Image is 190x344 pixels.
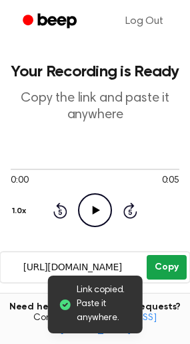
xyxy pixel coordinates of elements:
[13,9,89,35] a: Beep
[11,64,179,80] h1: Your Recording is Ready
[162,174,179,188] span: 0:05
[60,313,157,335] a: [EMAIL_ADDRESS][DOMAIN_NAME]
[112,5,177,37] a: Log Out
[8,313,182,336] span: Contact us
[11,174,28,188] span: 0:00
[147,255,186,280] button: Copy
[77,284,132,325] span: Link copied. Paste it anywhere.
[11,90,179,124] p: Copy the link and paste it anywhere
[11,200,31,222] button: 1.0x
